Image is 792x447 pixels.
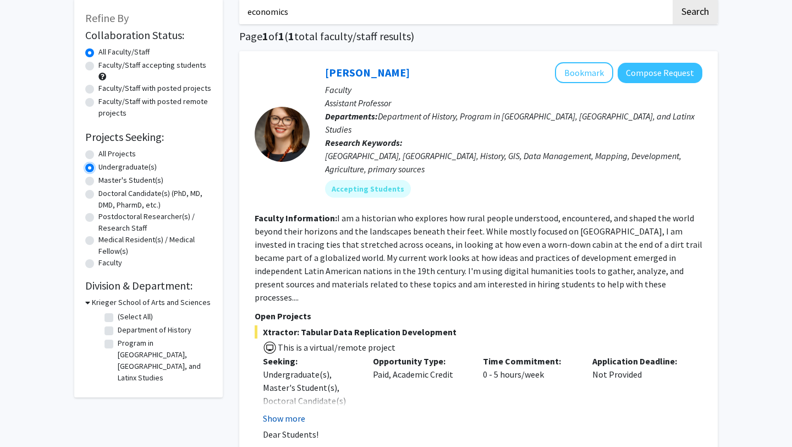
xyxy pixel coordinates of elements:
[118,337,209,384] label: Program in [GEOGRAPHIC_DATA], [GEOGRAPHIC_DATA], and Latinx Studies
[325,83,702,96] p: Faculty
[98,59,206,71] label: Faculty/Staff accepting students
[118,311,153,323] label: (Select All)
[475,355,585,425] div: 0 - 5 hours/week
[85,279,212,292] h2: Division & Department:
[373,355,466,368] p: Opportunity Type:
[255,212,337,223] b: Faculty Information:
[325,111,695,135] span: Department of History, Program in [GEOGRAPHIC_DATA], [GEOGRAPHIC_DATA], and Latinx Studies
[98,148,136,160] label: All Projects
[85,130,212,144] h2: Projects Seeking:
[263,355,356,368] p: Seeking:
[98,234,212,257] label: Medical Resident(s) / Medical Fellow(s)
[263,368,356,434] div: Undergraduate(s), Master's Student(s), Doctoral Candidate(s) (PhD, MD, DMD, PharmD, etc.)
[98,188,212,211] label: Doctoral Candidate(s) (PhD, MD, DMD, PharmD, etc.)
[584,355,694,425] div: Not Provided
[592,355,686,368] p: Application Deadline:
[325,111,378,122] b: Departments:
[118,324,191,336] label: Department of History
[98,211,212,234] label: Postdoctoral Researcher(s) / Research Staff
[8,397,47,439] iframe: Chat
[98,83,211,94] label: Faculty/Staff with posted projects
[85,11,129,25] span: Refine By
[325,180,411,198] mat-chip: Accepting Students
[92,297,211,308] h3: Krieger School of Arts and Sciences
[325,137,403,148] b: Research Keywords:
[325,66,410,79] a: [PERSON_NAME]
[288,29,294,43] span: 1
[98,257,122,269] label: Faculty
[255,212,702,303] fg-read-more: I am a historian who explores how rural people understood, encountered, and shaped the world beyo...
[98,46,150,58] label: All Faculty/Staff
[325,149,702,176] div: [GEOGRAPHIC_DATA], [GEOGRAPHIC_DATA], History, GIS, Data Management, Mapping, Development, Agricu...
[555,62,613,83] button: Add Casey Lurtz to Bookmarks
[85,29,212,42] h2: Collaboration Status:
[365,355,475,425] div: Paid, Academic Credit
[98,175,163,186] label: Master's Student(s)
[278,29,284,43] span: 1
[98,96,212,119] label: Faculty/Staff with posted remote projects
[262,29,268,43] span: 1
[263,412,305,425] button: Show more
[483,355,576,368] p: Time Commitment:
[255,325,702,339] span: Xtractor: Tabular Data Replication Development
[618,63,702,83] button: Compose Request to Casey Lurtz
[98,161,157,173] label: Undergraduate(s)
[239,30,718,43] h1: Page of ( total faculty/staff results)
[277,342,395,353] span: This is a virtual/remote project
[325,96,702,110] p: Assistant Professor
[255,309,702,323] p: Open Projects
[263,429,318,440] span: Dear Students!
